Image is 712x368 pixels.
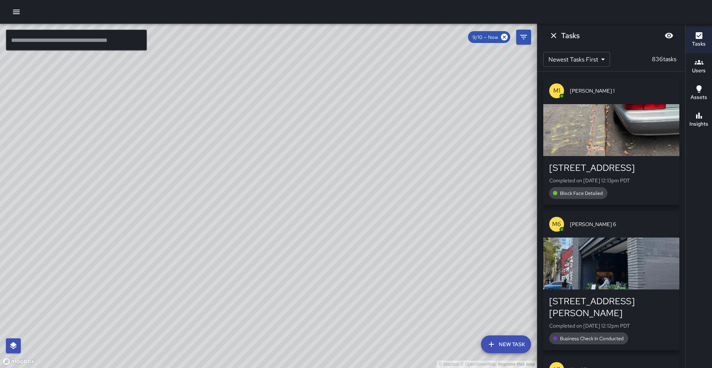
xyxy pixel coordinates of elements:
[686,80,712,107] button: Assets
[561,30,580,42] h6: Tasks
[552,220,561,229] p: M6
[543,77,679,205] button: M1[PERSON_NAME] 1[STREET_ADDRESS]Completed on [DATE] 12:13pm PDTBlock Face Detailed
[556,335,628,342] span: Business Check In Conducted
[649,55,679,64] p: 836 tasks
[570,221,673,228] span: [PERSON_NAME] 6
[549,162,673,174] div: [STREET_ADDRESS]
[549,295,673,319] div: [STREET_ADDRESS][PERSON_NAME]
[549,177,673,184] p: Completed on [DATE] 12:13pm PDT
[468,31,510,43] div: 9/10 — Now
[686,27,712,53] button: Tasks
[546,28,561,43] button: Dismiss
[662,28,676,43] button: Blur
[570,87,673,95] span: [PERSON_NAME] 1
[686,107,712,133] button: Insights
[686,53,712,80] button: Users
[556,190,607,196] span: Block Face Detailed
[692,67,706,75] h6: Users
[481,335,531,353] button: New Task
[543,52,610,67] div: Newest Tasks First
[543,211,679,350] button: M6[PERSON_NAME] 6[STREET_ADDRESS][PERSON_NAME]Completed on [DATE] 12:12pm PDTBusiness Check In Co...
[516,30,531,44] button: Filters
[468,34,502,40] span: 9/10 — Now
[692,40,706,48] h6: Tasks
[690,93,707,102] h6: Assets
[689,120,708,128] h6: Insights
[553,86,560,95] p: M1
[549,322,673,329] p: Completed on [DATE] 12:12pm PDT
